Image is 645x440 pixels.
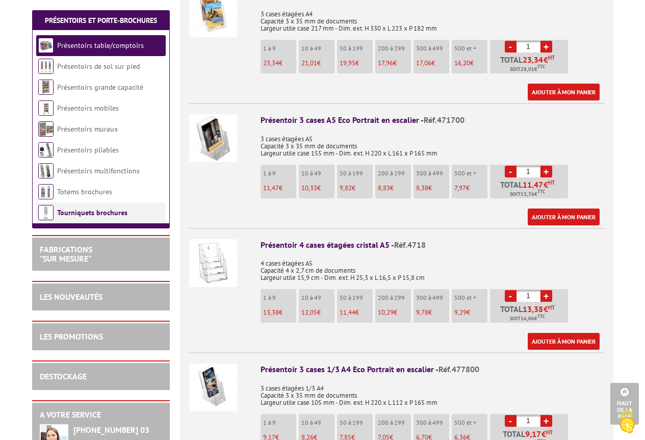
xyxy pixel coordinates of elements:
[261,128,604,157] p: 3 cases étagées A5 Capacité 3 x 35 mm de documents Largeur utile case 155 mm - Dim. ext. H 220 x ...
[505,415,517,427] a: -
[523,180,544,189] span: 11,47
[340,185,373,192] p: €
[540,415,552,427] a: +
[301,185,334,192] p: €
[454,60,487,67] p: €
[416,309,449,316] p: €
[454,184,466,192] span: 7,97
[340,45,373,52] p: 50 à 199
[261,364,604,375] div: Présentoir 3 cases 1/3 A4 Eco Portrait en escalier -
[416,185,449,192] p: €
[546,429,553,436] sup: HT
[394,240,426,250] span: Réf.4718
[528,84,600,100] a: Ajouter à mon panier
[301,60,334,67] p: €
[528,209,600,225] a: Ajouter à mon panier
[548,179,555,186] sup: HT
[263,309,296,316] p: €
[340,59,355,67] span: 19,95
[537,314,545,319] sup: TTC
[57,62,140,71] a: Présentoirs de sol sur pied
[416,59,431,67] span: 17,06
[424,115,465,125] span: Réf.471700
[378,308,394,317] span: 10,29
[510,65,545,73] span: Soit €
[263,308,279,317] span: 13,38
[454,59,470,67] span: 16,20
[614,409,640,435] img: Cookies (fenêtre modale)
[378,170,411,177] p: 200 à 299
[340,170,373,177] p: 50 à 199
[454,170,487,177] p: 500 et +
[301,308,317,317] span: 12,05
[40,371,87,381] a: DESTOCKAGE
[454,308,467,317] span: 9,29
[263,45,296,52] p: 1 à 9
[454,185,487,192] p: €
[40,292,102,302] a: LES NOUVEAUTÉS
[521,315,534,323] span: 16,06
[301,309,334,316] p: €
[493,180,568,198] p: Total
[38,59,54,74] img: Présentoirs de sol sur pied
[301,184,317,192] span: 10,33
[523,305,544,313] span: 13,38
[261,4,604,32] p: 3 cases étagées A4 Capacité 3 x 35 mm de documents Largeur utile case 217 mm - Dim. ext. H 330 x ...
[263,185,296,192] p: €
[263,419,296,426] p: 1 à 9
[416,60,449,67] p: €
[454,45,487,52] p: 500 et +
[38,38,54,53] img: Présentoirs table/comptoirs
[521,190,534,198] span: 13,76
[454,294,487,301] p: 500 et +
[261,114,604,126] div: Présentoir 3 cases A5 Eco Portrait en escalier -
[544,305,548,313] span: €
[537,189,545,194] sup: TTC
[510,190,545,198] span: Soit €
[493,305,568,323] p: Total
[40,244,92,264] a: FABRICATIONS"Sur Mesure"
[541,430,546,438] span: €
[38,205,54,220] img: Tourniquets brochures
[301,294,334,301] p: 10 à 49
[189,364,237,411] img: Présentoir 3 cases 1/3 A4 Eco Portrait en escalier
[510,315,545,323] span: Soit €
[540,290,552,302] a: +
[261,378,604,406] p: 3 cases étagées 1/3 A4 Capacité 3 x 35 mm de documents Largeur utile case 105 mm - Dim. ext. H 22...
[38,80,54,95] img: Présentoirs grande capacité
[301,170,334,177] p: 10 à 49
[40,331,103,342] a: LES PROMOTIONS
[454,309,487,316] p: €
[378,60,411,67] p: €
[263,294,296,301] p: 1 à 9
[57,208,127,217] a: Tourniquets brochures
[57,145,119,154] a: Présentoirs pliables
[378,59,393,67] span: 17,96
[378,45,411,52] p: 200 à 299
[544,180,548,189] span: €
[378,184,390,192] span: 8,83
[38,121,54,137] img: Présentoirs muraux
[505,166,517,177] a: -
[544,56,548,64] span: €
[45,16,157,25] a: Présentoirs et Porte-brochures
[523,56,544,64] span: 23,34
[73,425,149,435] strong: [PHONE_NUMBER] 03
[454,419,487,426] p: 500 et +
[189,114,237,162] img: Présentoir 3 cases A5 Eco Portrait en escalier
[540,166,552,177] a: +
[378,294,411,301] p: 200 à 299
[505,290,517,302] a: -
[38,184,54,199] img: Totems brochures
[263,170,296,177] p: 1 à 9
[57,166,140,175] a: Présentoirs multifonctions
[521,65,534,73] span: 28,01
[38,100,54,116] img: Présentoirs mobiles
[340,309,373,316] p: €
[340,308,355,317] span: 11,44
[378,185,411,192] p: €
[301,59,317,67] span: 21,01
[416,170,449,177] p: 300 à 499
[40,410,162,420] h2: A votre service
[340,184,352,192] span: 9,82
